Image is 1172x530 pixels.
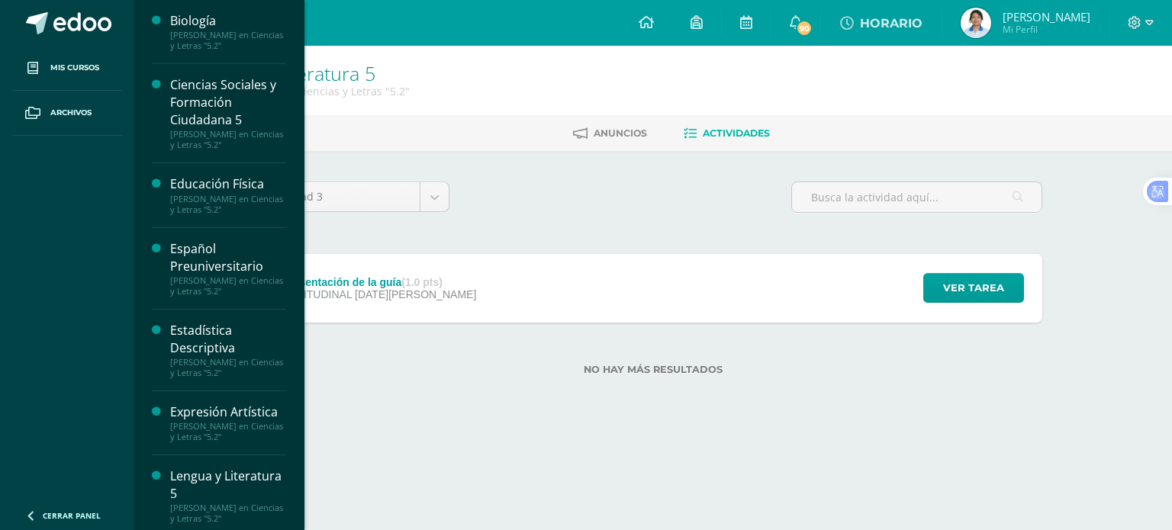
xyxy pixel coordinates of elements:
[573,121,647,146] a: Anuncios
[170,467,286,503] div: Lengua y Literatura 5
[170,421,286,442] div: [PERSON_NAME] en Ciencias y Letras "5.2"
[170,175,286,214] a: Educación Física[PERSON_NAME] en Ciencias y Letras "5.2"
[50,107,92,119] span: Archivos
[170,76,286,129] div: Ciencias Sociales y Formación Ciudadana 5
[684,121,770,146] a: Actividades
[401,276,443,288] strong: (1.0 pts)
[170,467,286,524] a: Lengua y Literatura 5[PERSON_NAME] en Ciencias y Letras "5.2"
[43,510,101,521] span: Cerrar panel
[594,127,647,139] span: Anuncios
[170,322,286,378] a: Estadística Descriptiva[PERSON_NAME] en Ciencias y Letras "5.2"
[796,20,813,37] span: 90
[170,403,286,421] div: Expresión Artística
[170,403,286,442] a: Expresión Artística[PERSON_NAME] en Ciencias y Letras "5.2"
[170,12,286,30] div: Biología
[961,8,991,38] img: be41b22d4391fe00f6d6632fbaa4e162.png
[170,275,286,297] div: [PERSON_NAME] en Ciencias y Letras "5.2"
[703,127,770,139] span: Actividades
[170,240,286,275] div: Español Preuniversitario
[282,288,352,300] span: ACTITUDINAL
[170,12,286,51] a: Biología[PERSON_NAME] en Ciencias y Letras "5.2"
[1003,23,1090,36] span: Mi Perfil
[170,240,286,297] a: Español Preuniversitario[PERSON_NAME] en Ciencias y Letras "5.2"
[170,129,286,150] div: [PERSON_NAME] en Ciencias y Letras "5.2"
[170,76,286,150] a: Ciencias Sociales y Formación Ciudadana 5[PERSON_NAME] en Ciencias y Letras "5.2"
[943,274,1004,302] span: Ver tarea
[170,503,286,524] div: [PERSON_NAME] en Ciencias y Letras "5.2"
[265,182,449,211] a: Unidad 3
[264,364,1042,375] label: No hay más resultados
[12,91,122,136] a: Archivos
[282,276,476,288] div: Presentación de la guía
[170,30,286,51] div: [PERSON_NAME] en Ciencias y Letras "5.2"
[170,357,286,378] div: [PERSON_NAME] en Ciencias y Letras "5.2"
[12,46,122,91] a: Mis cursos
[792,182,1042,212] input: Busca la actividad aquí...
[923,273,1024,303] button: Ver tarea
[860,16,922,31] span: HORARIO
[170,175,286,193] div: Educación Física
[170,322,286,357] div: Estadística Descriptiva
[170,194,286,215] div: [PERSON_NAME] en Ciencias y Letras "5.2"
[276,182,408,211] span: Unidad 3
[355,288,476,300] span: [DATE][PERSON_NAME]
[50,62,99,74] span: Mis cursos
[1003,9,1090,24] span: [PERSON_NAME]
